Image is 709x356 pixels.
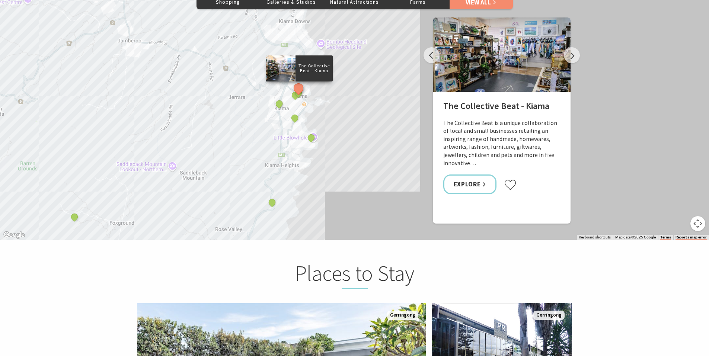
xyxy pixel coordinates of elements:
[533,311,565,320] span: Gerringong
[615,235,656,239] span: Map data ©2025 Google
[69,212,79,222] button: See detail about Robyn Sharp, Cedar Ridge Studio and Gallery
[296,62,333,74] p: The Collective Beat - Kiama
[2,230,26,240] a: Open this area in Google Maps (opens a new window)
[443,174,497,194] a: Explore
[504,179,517,190] button: Click to favourite The Collective Beat - Kiama
[2,230,26,240] img: Google
[290,90,300,100] button: See detail about The Man Walk
[267,198,277,207] button: See detail about Mt Pleasant Lookout, Kiama Heights
[209,260,501,289] h2: Places to Stay
[274,99,284,109] button: See detail about Kiama Coast Walk
[443,101,560,114] h2: The Collective Beat - Kiama
[387,311,418,320] span: Gerringong
[290,113,300,123] button: See detail about Fern Street Gallery
[579,235,611,240] button: Keyboard shortcuts
[690,216,705,231] button: Map camera controls
[564,47,580,63] button: Next
[306,133,316,142] button: See detail about Little Blowhole, Kiama
[660,235,671,240] a: Terms
[291,81,305,95] button: See detail about The Collective Beat - Kiama
[676,235,707,240] a: Report a map error
[424,47,440,63] button: Previous
[443,119,560,167] p: The Collective Beat is a unique collaboration of local and small businesses retailing an inspirin...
